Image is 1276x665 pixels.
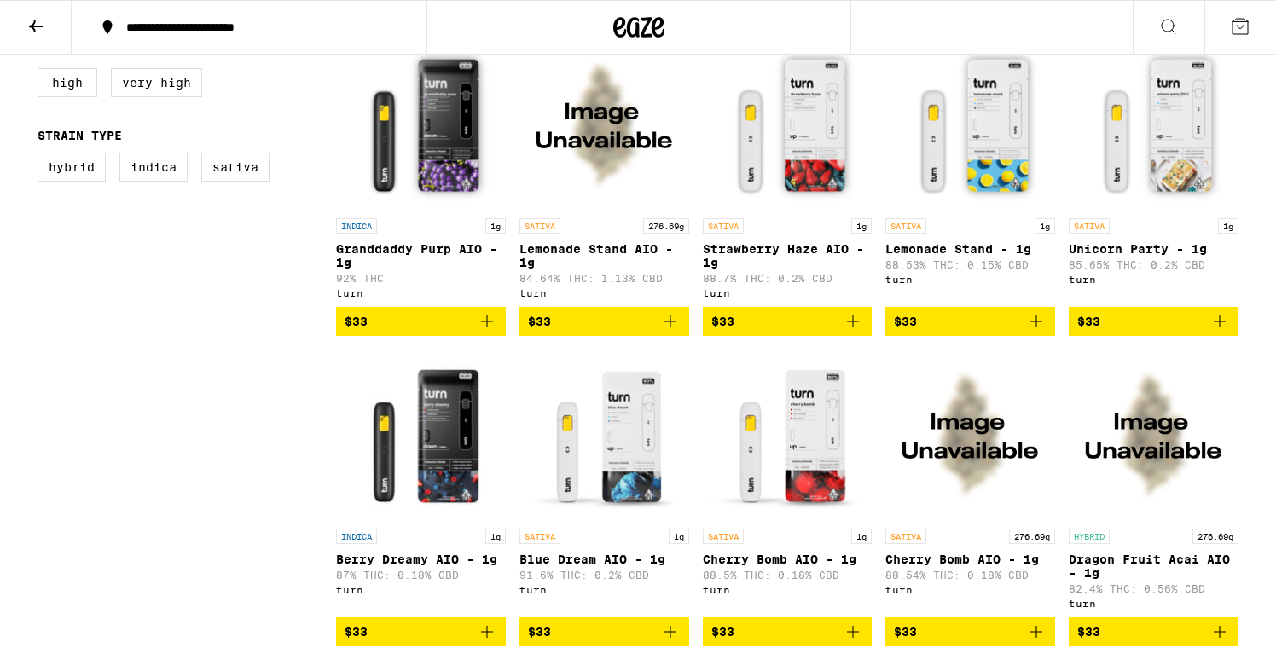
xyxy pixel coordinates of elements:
[1218,218,1238,234] p: 1g
[528,625,551,639] span: $33
[1077,315,1100,328] span: $33
[885,259,1055,270] p: 88.53% THC: 0.15% CBD
[519,584,689,595] div: turn
[1069,39,1238,210] img: turn - Unicorn Party - 1g
[519,617,689,646] button: Add to bag
[885,570,1055,581] p: 88.54% THC: 0.18% CBD
[1069,307,1238,336] button: Add to bag
[711,625,734,639] span: $33
[703,242,873,269] p: Strawberry Haze AIO - 1g
[1069,350,1238,520] img: turn - Dragon Fruit Acai AIO - 1g
[519,529,560,544] p: SATIVA
[885,242,1055,256] p: Lemonade Stand - 1g
[519,570,689,581] p: 91.6% THC: 0.2% CBD
[885,529,926,544] p: SATIVA
[703,584,873,595] div: turn
[703,617,873,646] button: Add to bag
[1069,350,1238,617] a: Open page for Dragon Fruit Acai AIO - 1g from turn
[336,218,377,234] p: INDICA
[885,552,1055,566] p: Cherry Bomb AIO - 1g
[894,315,917,328] span: $33
[336,570,506,581] p: 87% THC: 0.18% CBD
[38,153,106,182] label: Hybrid
[885,39,1055,307] a: Open page for Lemonade Stand - 1g from turn
[1069,617,1238,646] button: Add to bag
[336,584,506,595] div: turn
[885,584,1055,595] div: turn
[336,307,506,336] button: Add to bag
[1069,598,1238,609] div: turn
[711,315,734,328] span: $33
[885,350,1055,520] img: turn - Cherry Bomb AIO - 1g
[885,350,1055,617] a: Open page for Cherry Bomb AIO - 1g from turn
[885,218,926,234] p: SATIVA
[336,287,506,298] div: turn
[336,242,506,269] p: Granddaddy Purp AIO - 1g
[703,307,873,336] button: Add to bag
[519,218,560,234] p: SATIVA
[201,153,270,182] label: Sativa
[703,552,873,566] p: Cherry Bomb AIO - 1g
[1035,218,1055,234] p: 1g
[38,129,122,142] legend: Strain Type
[519,39,689,307] a: Open page for Lemonade Stand AIO - 1g from turn
[519,287,689,298] div: turn
[519,552,689,566] p: Blue Dream AIO - 1g
[885,617,1055,646] button: Add to bag
[851,529,872,544] p: 1g
[669,529,689,544] p: 1g
[643,218,689,234] p: 276.69g
[336,39,506,210] img: turn - Granddaddy Purp AIO - 1g
[703,39,873,307] a: Open page for Strawberry Haze AIO - 1g from turn
[10,12,123,26] span: Hi. Need any help?
[1069,259,1238,270] p: 85.65% THC: 0.2% CBD
[111,68,202,97] label: Very High
[119,153,188,182] label: Indica
[345,315,368,328] span: $33
[345,625,368,639] span: $33
[519,39,689,210] img: turn - Lemonade Stand AIO - 1g
[519,350,689,617] a: Open page for Blue Dream AIO - 1g from turn
[703,39,873,210] img: turn - Strawberry Haze AIO - 1g
[485,218,506,234] p: 1g
[1192,529,1238,544] p: 276.69g
[703,570,873,581] p: 88.5% THC: 0.18% CBD
[703,529,744,544] p: SATIVA
[519,350,689,520] img: turn - Blue Dream AIO - 1g
[519,307,689,336] button: Add to bag
[703,350,873,520] img: turn - Cherry Bomb AIO - 1g
[885,39,1055,210] img: turn - Lemonade Stand - 1g
[336,350,506,520] img: turn - Berry Dreamy AIO - 1g
[703,273,873,284] p: 88.7% THC: 0.2% CBD
[336,273,506,284] p: 92% THC
[336,39,506,307] a: Open page for Granddaddy Purp AIO - 1g from turn
[1069,242,1238,256] p: Unicorn Party - 1g
[1069,583,1238,594] p: 82.4% THC: 0.56% CBD
[1069,218,1110,234] p: SATIVA
[519,242,689,269] p: Lemonade Stand AIO - 1g
[528,315,551,328] span: $33
[703,350,873,617] a: Open page for Cherry Bomb AIO - 1g from turn
[1077,625,1100,639] span: $33
[885,274,1055,285] div: turn
[336,617,506,646] button: Add to bag
[703,218,744,234] p: SATIVA
[703,287,873,298] div: turn
[38,68,97,97] label: High
[851,218,872,234] p: 1g
[894,625,917,639] span: $33
[336,350,506,617] a: Open page for Berry Dreamy AIO - 1g from turn
[336,552,506,566] p: Berry Dreamy AIO - 1g
[485,529,506,544] p: 1g
[1009,529,1055,544] p: 276.69g
[519,273,689,284] p: 84.64% THC: 1.13% CBD
[336,529,377,544] p: INDICA
[1069,274,1238,285] div: turn
[1069,39,1238,307] a: Open page for Unicorn Party - 1g from turn
[1069,529,1110,544] p: HYBRID
[885,307,1055,336] button: Add to bag
[1069,552,1238,580] p: Dragon Fruit Acai AIO - 1g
